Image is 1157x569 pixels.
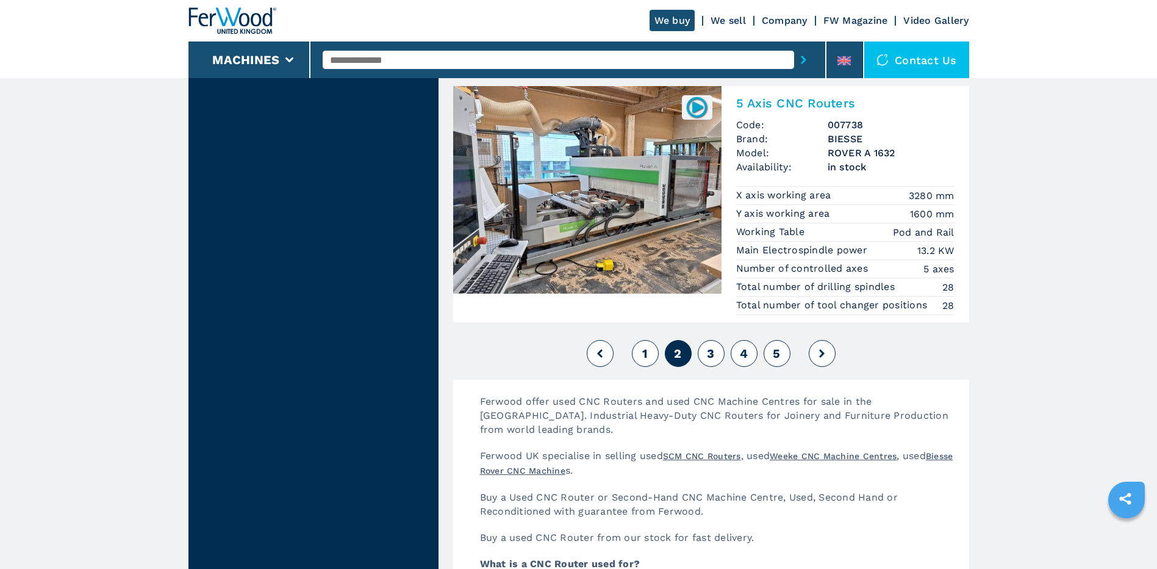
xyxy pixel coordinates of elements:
a: sharethis [1110,484,1141,514]
a: We buy [650,10,695,31]
em: 28 [942,280,955,294]
button: Machines [212,53,279,67]
a: Weeke CNC Machine Centres [770,451,897,461]
h2: 5 Axis CNC Routers [736,96,955,111]
p: Working Table [736,225,808,239]
div: Contact us [864,42,969,78]
p: X axis working area [736,189,834,202]
iframe: Chat [1105,514,1148,560]
img: 5 Axis CNC Routers BIESSE ROVER A 1632 [453,86,722,294]
em: 13.2 KW [917,244,955,258]
p: Buy a used CNC Router from our stock for fast delivery. [468,531,969,557]
em: Pod and Rail [893,225,955,239]
a: FW Magazine [823,15,888,26]
span: Availability: [736,160,828,174]
a: Video Gallery [903,15,969,26]
button: 2 [665,340,692,367]
button: 4 [731,340,758,367]
p: Y axis working area [736,207,833,220]
span: Code: [736,118,828,132]
p: Total number of drilling spindles [736,280,898,294]
em: 28 [942,299,955,313]
span: Model: [736,146,828,160]
em: 3280 mm [909,189,955,203]
span: 2 [674,346,681,361]
em: 1600 mm [910,207,955,221]
span: Brand: [736,132,828,146]
img: Ferwood [188,7,276,34]
h3: 007738 [828,118,955,132]
a: SCM CNC Routers [663,451,741,461]
a: We sell [711,15,746,26]
button: 1 [632,340,659,367]
p: Total number of tool changer positions [736,299,931,312]
span: 1 [642,346,648,361]
a: Company [762,15,808,26]
p: Ferwood offer used CNC Routers and used CNC Machine Centres for sale in the [GEOGRAPHIC_DATA]. In... [468,394,969,449]
button: 5 [764,340,790,367]
p: Buy a Used CNC Router or Second-Hand CNC Machine Centre, Used, Second Hand or Reconditioned with ... [468,490,969,531]
a: 5 Axis CNC Routers BIESSE ROVER A 16320077385 Axis CNC RoutersCode:007738Brand:BIESSEModel:ROVER ... [453,86,969,322]
p: Ferwood UK specialise in selling used , used , used s. [468,449,969,490]
span: 5 [773,346,780,361]
img: 007738 [685,95,709,119]
h3: BIESSE [828,132,955,146]
span: 3 [707,346,714,361]
p: Main Electrospindle power [736,244,871,257]
h3: ROVER A 1632 [828,146,955,160]
span: in stock [828,160,955,174]
span: 4 [740,346,748,361]
img: Contact us [876,54,889,66]
em: 5 axes [923,262,955,276]
button: submit-button [794,46,813,74]
button: 3 [698,340,725,367]
p: Number of controlled axes [736,262,872,275]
